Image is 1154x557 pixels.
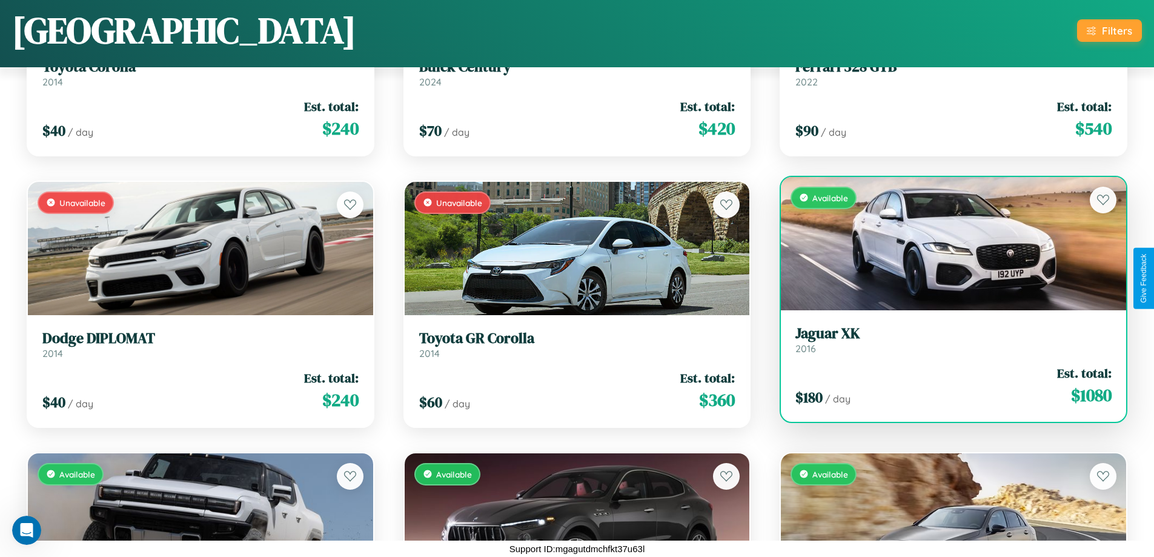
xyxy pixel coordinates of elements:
a: Dodge DIPLOMAT2014 [42,330,359,359]
span: Est. total: [304,98,359,115]
span: Est. total: [680,369,735,387]
span: Available [812,469,848,479]
span: $ 60 [419,392,442,412]
button: Filters [1077,19,1142,42]
span: Unavailable [436,198,482,208]
span: / day [444,126,469,138]
span: / day [445,398,470,410]
a: Jaguar XK2016 [795,325,1112,355]
span: $ 90 [795,121,818,141]
a: Toyota GR Corolla2014 [419,330,735,359]
span: / day [68,126,93,138]
h3: Dodge DIPLOMAT [42,330,359,347]
a: Ferrari 328 GTB2022 [795,58,1112,88]
span: Est. total: [304,369,359,387]
span: Available [812,193,848,203]
span: $ 40 [42,392,65,412]
span: $ 180 [795,387,823,407]
span: $ 540 [1075,116,1112,141]
span: $ 40 [42,121,65,141]
span: / day [821,126,846,138]
h3: Toyota Corona [42,58,359,76]
span: 2016 [795,342,816,355]
span: Est. total: [1057,98,1112,115]
span: $ 360 [699,388,735,412]
span: / day [825,393,851,405]
span: $ 240 [322,116,359,141]
span: 2014 [42,76,63,88]
span: Unavailable [59,198,105,208]
iframe: Intercom live chat [12,516,41,545]
span: Available [436,469,472,479]
span: $ 240 [322,388,359,412]
div: Give Feedback [1139,254,1148,303]
span: / day [68,398,93,410]
h1: [GEOGRAPHIC_DATA] [12,5,356,55]
a: Buick Century2024 [419,58,735,88]
h3: Ferrari 328 GTB [795,58,1112,76]
span: Est. total: [680,98,735,115]
span: 2014 [42,347,63,359]
span: $ 70 [419,121,442,141]
a: Toyota Corona2014 [42,58,359,88]
h3: Buick Century [419,58,735,76]
span: $ 1080 [1071,383,1112,407]
span: Est. total: [1057,364,1112,382]
span: 2014 [419,347,440,359]
div: Filters [1102,24,1132,37]
p: Support ID: mgagutdmchfkt37u63l [509,541,645,557]
span: 2022 [795,76,818,88]
h3: Jaguar XK [795,325,1112,342]
span: $ 420 [698,116,735,141]
h3: Toyota GR Corolla [419,330,735,347]
span: 2024 [419,76,442,88]
span: Available [59,469,95,479]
